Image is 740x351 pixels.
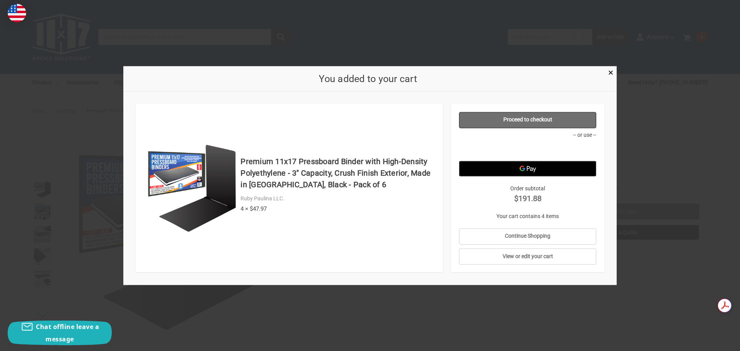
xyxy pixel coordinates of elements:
iframe: PayPal-paypal [459,141,597,157]
p: Your cart contains 4 items [459,212,597,220]
span: × [608,67,613,78]
p: -- or use -- [459,131,597,139]
div: 4 × $47.97 [240,204,435,213]
div: Ruby Paulina LLC. [240,195,435,203]
h2: You added to your cart [136,71,600,86]
h4: Premium 11x17 Pressboard Binder with High-Density Polyethylene - 3" Capacity, Crush Finish Exteri... [240,156,435,190]
a: Continue Shopping [459,228,597,244]
a: Proceed to checkout [459,112,597,128]
button: Chat offline leave a message [8,321,112,345]
div: Order subtotal [459,184,597,204]
a: View or edit your cart [459,249,597,265]
img: Premium 11x17 Pressboard Binder with High-Density Polyethylene - 3" Capacity, Crush Finish Exteri... [148,144,237,233]
strong: $191.88 [459,192,597,204]
img: duty and tax information for United States [8,4,26,22]
span: Chat offline leave a message [36,322,99,343]
a: Close [607,68,615,76]
button: Google Pay [459,161,597,176]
